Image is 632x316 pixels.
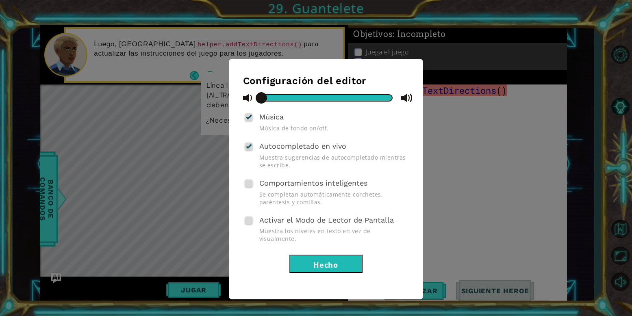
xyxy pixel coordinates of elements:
[259,142,346,150] span: Autocompletado en vivo
[243,75,409,87] h3: Configuración del editor
[259,190,409,206] span: Se completan automáticamente corchetes, paréntesis y comillas.
[259,227,409,242] span: Muestra los niveles en texto en vez de visualmente.
[259,216,394,224] span: Activar el Modo de Lector de Pantalla
[259,154,409,169] span: Muestra sugerencias de autocompletado mientras se escribe.
[259,113,284,121] span: Música
[289,255,363,273] button: Hecho
[259,124,409,132] span: Música de fondo on/off.
[259,179,367,187] span: Comportamientos inteligentes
